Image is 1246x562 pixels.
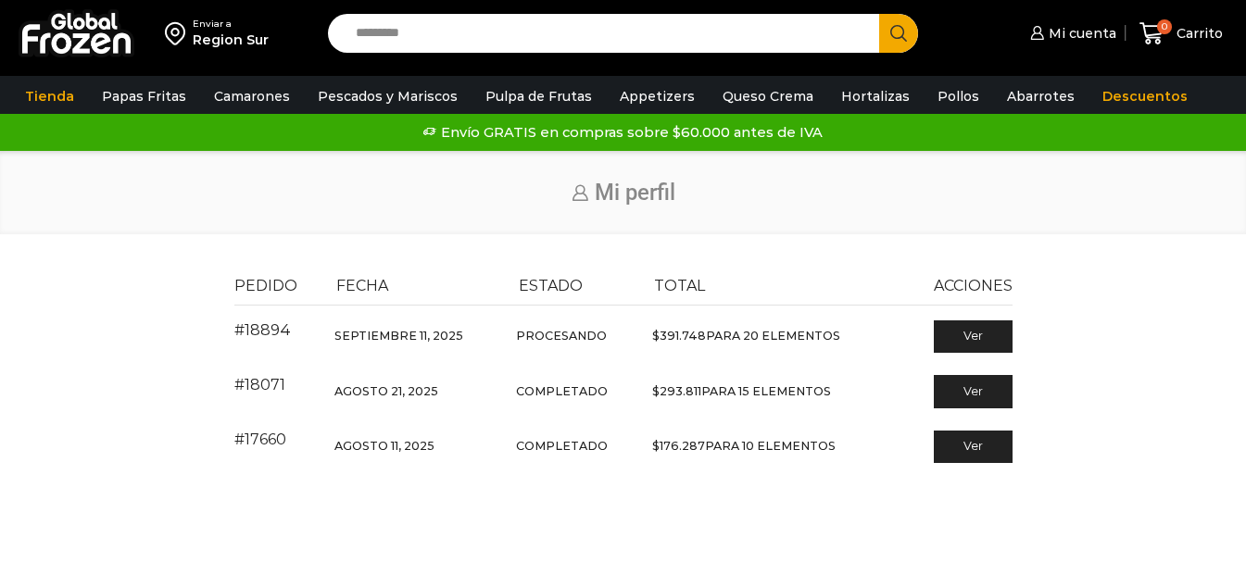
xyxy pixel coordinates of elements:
a: Queso Crema [713,79,823,114]
a: Camarones [205,79,299,114]
span: Mi cuenta [1044,24,1116,43]
a: Ver número del pedido 17660 [234,431,286,448]
a: Ver número del pedido 18071 [234,376,285,393]
td: Procesando [509,306,644,365]
a: Pulpa de Frutas [476,79,601,114]
span: $ [652,439,660,453]
span: 176.287 [652,439,705,453]
td: Completado [509,364,644,418]
span: 391.748 [652,329,706,343]
time: Agosto 21, 2025 [334,384,438,398]
div: Region Sur [193,31,269,49]
td: para 20 elementos [644,306,900,365]
a: Pollos [928,79,988,114]
a: Tienda [16,79,83,114]
td: para 10 elementos [644,419,900,474]
span: $ [652,329,660,343]
span: 293.811 [652,384,701,398]
a: Ver número del pedido 18894 [234,321,291,339]
a: 0 Carrito [1135,12,1227,56]
span: Carrito [1172,24,1223,43]
span: Acciones [934,277,1013,294]
div: Enviar a [193,18,269,31]
a: Ver [934,431,1013,464]
span: Fecha [336,277,388,294]
span: Mi perfil [595,180,675,206]
a: Appetizers [610,79,704,114]
span: Estado [519,277,583,294]
button: Search button [879,14,918,53]
span: Total [654,277,705,294]
time: Septiembre 11, 2025 [334,329,463,343]
a: Descuentos [1093,79,1197,114]
td: para 15 elementos [644,364,900,418]
a: Pescados y Mariscos [308,79,467,114]
a: Ver [934,320,1013,354]
span: $ [652,384,660,398]
a: Hortalizas [832,79,919,114]
a: Mi cuenta [1026,15,1116,52]
span: 0 [1157,19,1172,34]
span: Pedido [234,277,297,294]
a: Abarrotes [998,79,1084,114]
td: Completado [509,419,644,474]
time: Agosto 11, 2025 [334,439,434,453]
img: address-field-icon.svg [165,18,193,49]
a: Ver [934,375,1013,408]
a: Papas Fritas [93,79,195,114]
